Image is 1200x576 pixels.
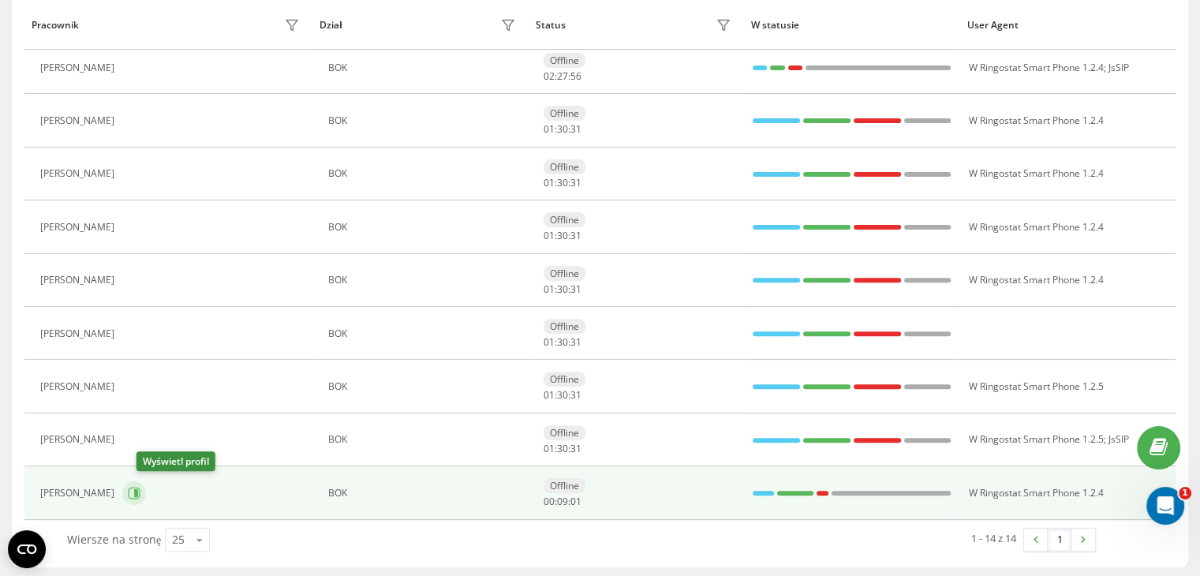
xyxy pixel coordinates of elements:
div: W statusie [751,20,952,31]
span: 30 [557,122,568,136]
div: : : [544,390,581,401]
span: 01 [544,229,555,242]
div: [PERSON_NAME] [40,434,118,445]
div: [PERSON_NAME] [40,328,118,339]
a: 1 [1048,529,1071,551]
span: 30 [557,442,568,455]
span: 31 [570,282,581,296]
div: [PERSON_NAME] [40,275,118,286]
div: Offline [544,53,585,68]
div: [PERSON_NAME] [40,488,118,499]
div: BOK [328,488,520,499]
span: JsSIP [1108,61,1128,74]
div: Pracownik [32,20,79,31]
div: BOK [328,381,520,392]
span: 31 [570,176,581,189]
div: Offline [544,425,585,440]
span: 31 [570,388,581,402]
span: W Ringostat Smart Phone 1.2.4 [968,486,1103,499]
div: : : [544,71,581,82]
div: : : [544,496,581,507]
span: 30 [557,282,568,296]
div: 1 - 14 z 14 [971,530,1016,546]
span: 02 [544,69,555,83]
div: BOK [328,115,520,126]
span: 1 [1179,487,1191,499]
div: BOK [328,62,520,73]
div: [PERSON_NAME] [40,222,118,233]
div: Status [536,20,566,31]
div: 25 [172,532,185,548]
span: 31 [570,122,581,136]
div: : : [544,230,581,241]
div: : : [544,124,581,135]
span: 01 [544,335,555,349]
span: 01 [544,122,555,136]
div: Offline [544,106,585,121]
span: W Ringostat Smart Phone 1.2.5 [968,432,1103,446]
span: 31 [570,229,581,242]
div: Offline [544,159,585,174]
button: Open CMP widget [8,530,46,568]
span: 09 [557,495,568,508]
div: Offline [544,212,585,227]
div: : : [544,443,581,454]
div: Offline [544,372,585,387]
span: JsSIP [1108,432,1128,446]
div: : : [544,284,581,295]
span: 31 [570,442,581,455]
div: Wyświetl profil [136,451,215,471]
div: Offline [544,319,585,334]
span: W Ringostat Smart Phone 1.2.4 [968,273,1103,286]
span: 27 [557,69,568,83]
span: 01 [544,282,555,296]
div: BOK [328,434,520,445]
span: 30 [557,176,568,189]
div: Offline [544,478,585,493]
span: W Ringostat Smart Phone 1.2.4 [968,166,1103,180]
div: User Agent [967,20,1168,31]
div: Offline [544,266,585,281]
div: [PERSON_NAME] [40,381,118,392]
div: BOK [328,222,520,233]
div: BOK [328,328,520,339]
span: 56 [570,69,581,83]
div: [PERSON_NAME] [40,115,118,126]
span: 30 [557,388,568,402]
span: 00 [544,495,555,508]
span: 31 [570,335,581,349]
div: Dział [320,20,342,31]
iframe: Intercom live chat [1146,487,1184,525]
div: : : [544,337,581,348]
div: BOK [328,168,520,179]
div: [PERSON_NAME] [40,168,118,179]
span: W Ringostat Smart Phone 1.2.4 [968,61,1103,74]
span: W Ringostat Smart Phone 1.2.5 [968,380,1103,393]
div: [PERSON_NAME] [40,62,118,73]
span: 01 [544,442,555,455]
div: BOK [328,275,520,286]
span: 01 [544,388,555,402]
span: 01 [570,495,581,508]
div: : : [544,178,581,189]
span: 30 [557,335,568,349]
span: W Ringostat Smart Phone 1.2.4 [968,220,1103,234]
span: 01 [544,176,555,189]
span: 30 [557,229,568,242]
span: Wiersze na stronę [67,532,161,547]
span: W Ringostat Smart Phone 1.2.4 [968,114,1103,127]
